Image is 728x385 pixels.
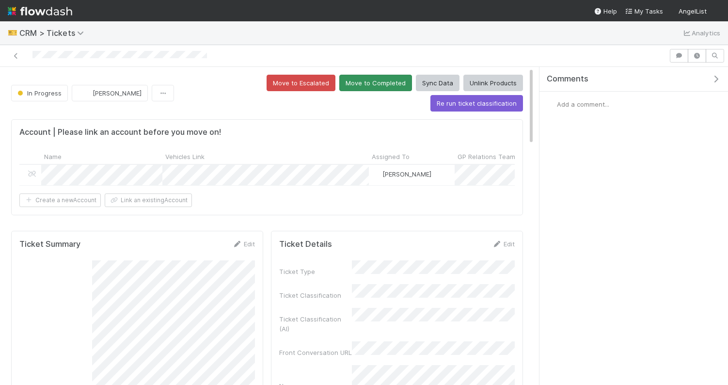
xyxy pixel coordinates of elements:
[547,74,588,84] span: Comments
[679,7,707,15] span: AngelList
[711,7,720,16] img: avatar_4aa8e4fd-f2b7-45ba-a6a5-94a913ad1fe4.png
[19,193,101,207] button: Create a newAccount
[463,75,523,91] button: Unlink Products
[165,152,205,161] span: Vehicles Link
[373,170,381,178] img: avatar_4aa8e4fd-f2b7-45ba-a6a5-94a913ad1fe4.png
[16,89,62,97] span: In Progress
[382,170,431,178] span: [PERSON_NAME]
[8,3,72,19] img: logo-inverted-e16ddd16eac7371096b0.svg
[279,240,332,249] h5: Ticket Details
[19,28,89,38] span: CRM > Tickets
[8,29,17,37] span: 🎫
[416,75,459,91] button: Sync Data
[682,27,720,39] a: Analytics
[279,314,352,334] div: Ticket Classification (AI)
[547,99,557,109] img: avatar_4aa8e4fd-f2b7-45ba-a6a5-94a913ad1fe4.png
[279,267,352,276] div: Ticket Type
[339,75,412,91] button: Move to Completed
[373,169,431,179] div: [PERSON_NAME]
[19,128,221,137] h5: Account | Please link an account before you move on!
[232,240,255,248] a: Edit
[625,6,663,16] a: My Tasks
[105,193,192,207] button: Link an existingAccount
[93,89,142,97] span: [PERSON_NAME]
[80,88,90,98] img: avatar_4aa8e4fd-f2b7-45ba-a6a5-94a913ad1fe4.png
[430,95,523,112] button: Re run ticket classification
[72,85,148,101] button: [PERSON_NAME]
[625,7,663,15] span: My Tasks
[19,240,80,249] h5: Ticket Summary
[594,6,617,16] div: Help
[11,85,68,101] button: In Progress
[44,152,62,161] span: Name
[492,240,515,248] a: Edit
[267,75,335,91] button: Move to Escalated
[279,348,352,357] div: Front Conversation URL
[458,152,515,161] span: GP Relations Team
[279,290,352,300] div: Ticket Classification
[372,152,410,161] span: Assigned To
[557,100,609,108] span: Add a comment...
